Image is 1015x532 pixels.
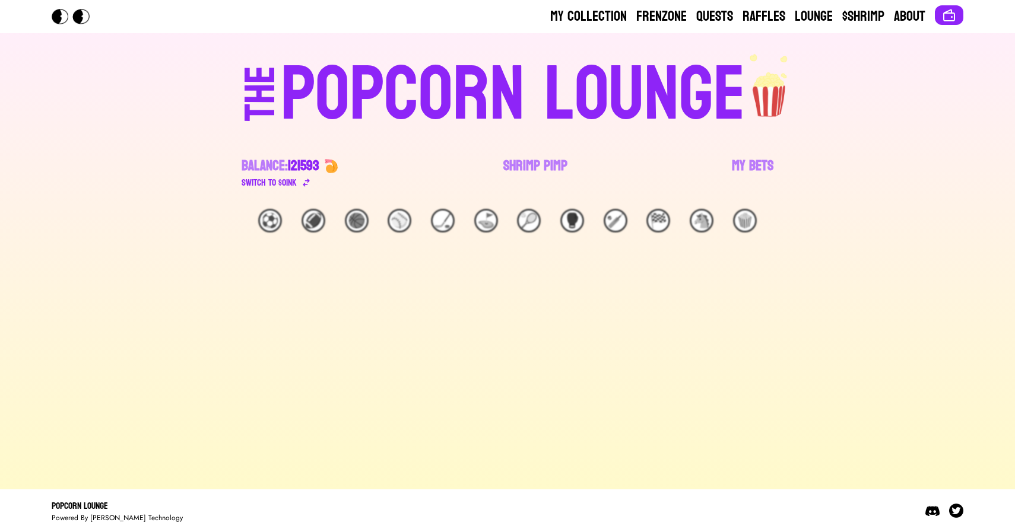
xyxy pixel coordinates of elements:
[288,153,319,179] span: 121593
[242,176,297,190] div: Switch to $ OINK
[746,52,794,119] img: popcorn
[431,209,455,232] div: 🏒
[388,209,411,232] div: ⚾️
[636,7,687,26] a: Frenzone
[949,504,963,518] img: Twitter
[345,209,369,232] div: 🏀
[696,7,733,26] a: Quests
[842,7,884,26] a: $Shrimp
[604,209,627,232] div: 🏏
[560,209,584,232] div: 🥊
[690,209,713,232] div: 🐴
[324,159,338,173] img: 🍤
[52,513,183,523] div: Powered By [PERSON_NAME] Technology
[281,57,746,133] div: POPCORN LOUNGE
[503,157,567,190] a: Shrimp Pimp
[894,7,925,26] a: About
[52,9,99,24] img: Popcorn
[474,209,498,232] div: ⛳️
[795,7,833,26] a: Lounge
[142,52,873,133] a: THEPOPCORN LOUNGEpopcorn
[733,209,757,232] div: 🍿
[743,7,785,26] a: Raffles
[732,157,773,190] a: My Bets
[242,157,319,176] div: Balance:
[239,66,282,145] div: THE
[517,209,541,232] div: 🎾
[550,7,627,26] a: My Collection
[942,8,956,23] img: Connect wallet
[52,499,183,513] div: Popcorn Lounge
[925,504,940,518] img: Discord
[646,209,670,232] div: 🏁
[302,209,325,232] div: 🏈
[258,209,282,232] div: ⚽️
